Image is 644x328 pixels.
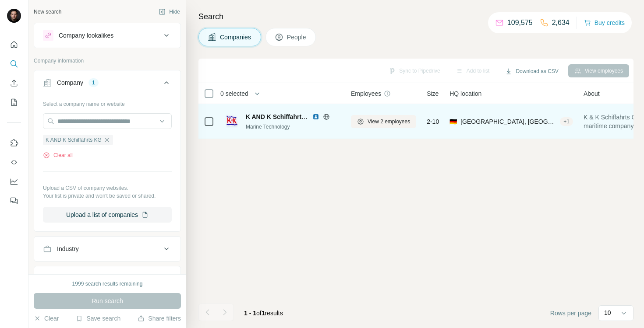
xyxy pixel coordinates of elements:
[550,309,591,318] span: Rows per page
[262,310,265,317] span: 1
[59,31,113,40] div: Company lookalikes
[34,72,180,97] button: Company1
[427,117,439,126] span: 2-10
[57,78,83,87] div: Company
[256,310,262,317] span: of
[244,310,256,317] span: 1 - 1
[351,115,416,128] button: View 2 employees
[604,308,611,317] p: 10
[7,37,21,52] button: Quick start
[552,17,570,28] p: 2,634
[43,97,172,108] div: Select a company name or website
[246,113,316,120] span: K AND K Schiffahrts KG
[584,17,625,29] button: Buy credits
[34,314,59,323] button: Clear
[34,57,181,65] p: Company information
[7,56,21,72] button: Search
[351,89,381,98] span: Employees
[427,89,439,98] span: Size
[312,113,319,120] img: LinkedIn logo
[198,10,633,23] h4: Search
[43,192,172,200] p: Your list is private and won't be saved or shared.
[7,135,21,151] button: Use Surfe on LinkedIn
[76,314,120,323] button: Save search
[34,25,180,46] button: Company lookalikes
[34,268,180,289] button: HQ location
[460,117,556,126] span: [GEOGRAPHIC_DATA], [GEOGRAPHIC_DATA]|[GEOGRAPHIC_DATA], Freie und Hansestadt
[246,123,340,131] div: Marine Technology
[287,33,307,42] span: People
[72,280,143,288] div: 1999 search results remaining
[449,89,481,98] span: HQ location
[220,33,252,42] span: Companies
[244,310,283,317] span: results
[499,65,564,78] button: Download as CSV
[152,5,186,18] button: Hide
[449,117,457,126] span: 🇩🇪
[7,75,21,91] button: Enrich CSV
[138,314,181,323] button: Share filters
[43,207,172,223] button: Upload a list of companies
[7,193,21,209] button: Feedback
[43,151,73,159] button: Clear all
[7,94,21,110] button: My lists
[220,89,248,98] span: 0 selected
[560,118,573,126] div: + 1
[507,17,533,28] p: 109,575
[43,184,172,192] p: Upload a CSV of company websites.
[46,136,102,144] span: K AND K Schiffahrts KG
[7,9,21,23] img: Avatar
[7,154,21,170] button: Use Surfe API
[584,89,600,98] span: About
[34,238,180,259] button: Industry
[57,244,79,253] div: Industry
[34,8,61,16] div: New search
[368,118,410,126] span: View 2 employees
[7,174,21,189] button: Dashboard
[88,79,99,87] div: 1
[225,115,239,129] img: Logo of K AND K Schiffahrts KG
